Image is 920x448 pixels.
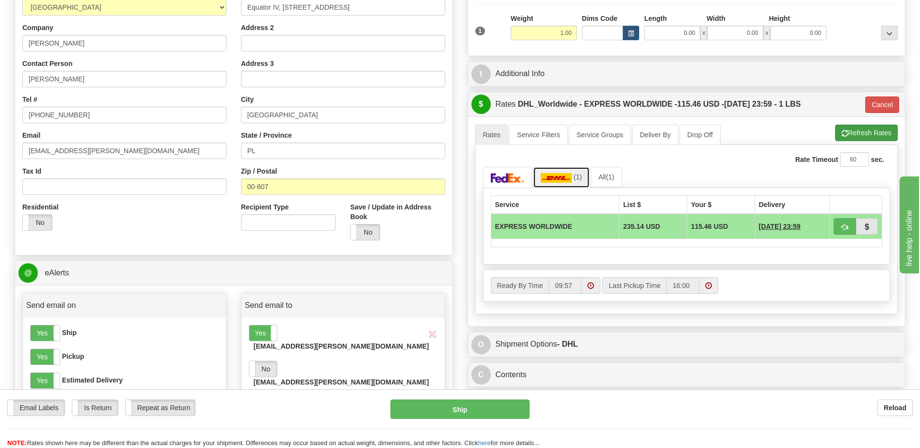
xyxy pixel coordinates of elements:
[22,130,40,140] label: Email
[644,14,667,23] label: Length
[31,325,60,341] label: Yes
[769,14,790,23] label: Height
[877,400,913,416] button: Reload
[491,173,525,183] img: FedEx Express®
[511,14,533,23] label: Weight
[26,296,223,315] a: Send email on
[475,27,485,35] span: 1
[602,277,666,294] label: Last Pickup Time
[471,64,902,84] a: IAdditional Info
[390,400,529,419] button: Ship
[687,214,755,239] td: 115.46 USD
[471,335,902,354] a: OShipment Options- DHL
[755,195,830,214] th: Delivery
[759,222,801,231] span: 2 Days
[18,263,449,283] a: @ eAlerts
[881,26,898,40] div: ...
[518,95,801,114] label: DHL_Worldwide - EXPRESS WORLDWIDE - [DATE] 23:59 - 1 LBS
[557,340,578,348] strong: - DHL
[700,26,707,40] span: x
[22,95,37,104] label: Tel #
[475,125,509,145] a: Rates
[569,125,631,145] a: Service Groups
[62,375,123,385] label: Estimated Delivery
[7,6,90,17] div: live help - online
[591,167,622,187] a: All
[18,263,38,283] span: @
[62,352,84,361] label: Pickup
[763,26,770,40] span: x
[249,325,277,341] label: Yes
[541,173,572,183] img: DHL
[249,361,277,377] label: No
[241,59,274,68] label: Address 3
[241,166,277,176] label: Zip / Postal
[45,269,69,277] span: eAlerts
[491,214,619,239] td: EXPRESS WORLDWIDE
[241,130,292,140] label: State / Province
[241,95,254,104] label: City
[351,224,380,240] label: No
[31,373,60,388] label: Yes
[619,195,687,214] th: List $
[471,365,902,385] a: CContents
[7,439,27,447] span: NOTE:
[835,125,898,141] button: Refresh Rates
[679,125,721,145] a: Drop Off
[884,404,906,412] b: Reload
[241,23,274,32] label: Address 2
[254,341,429,351] label: [EMAIL_ADDRESS][PERSON_NAME][DOMAIN_NAME]
[509,125,568,145] a: Service Filters
[350,202,445,222] label: Save / Update in Address Book
[677,100,724,108] span: 115.46 USD -
[871,155,884,164] label: sec.
[22,166,41,176] label: Tax Id
[8,400,65,416] label: Email Labels
[865,96,899,113] button: Cancel
[22,59,72,68] label: Contact Person
[62,328,77,337] label: Ship
[582,14,617,23] label: Dims Code
[491,277,549,294] label: Ready By Time
[126,400,195,416] label: Repeat as Return
[471,95,859,114] a: $Rates DHL_Worldwide - EXPRESS WORLDWIDE -115.46 USD -[DATE] 23:59 - 1 LBS
[471,95,491,114] span: $
[619,214,687,239] td: 235.14 USD
[245,296,441,315] a: Send email to
[606,173,614,181] span: (1)
[72,400,118,416] label: Is Return
[241,202,289,212] label: Recipient Type
[22,202,59,212] label: Residential
[23,215,52,230] label: No
[574,173,582,181] span: (1)
[707,14,726,23] label: Width
[471,335,491,354] span: O
[687,195,755,214] th: Your $
[22,23,53,32] label: Company
[471,64,491,84] span: I
[471,365,491,384] span: C
[254,377,429,387] label: [EMAIL_ADDRESS][PERSON_NAME][DOMAIN_NAME]
[632,125,678,145] a: Deliver By
[31,349,60,365] label: Yes
[478,439,491,447] a: here
[795,155,838,164] label: Rate Timeout
[898,175,919,273] iframe: chat widget
[491,195,619,214] th: Service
